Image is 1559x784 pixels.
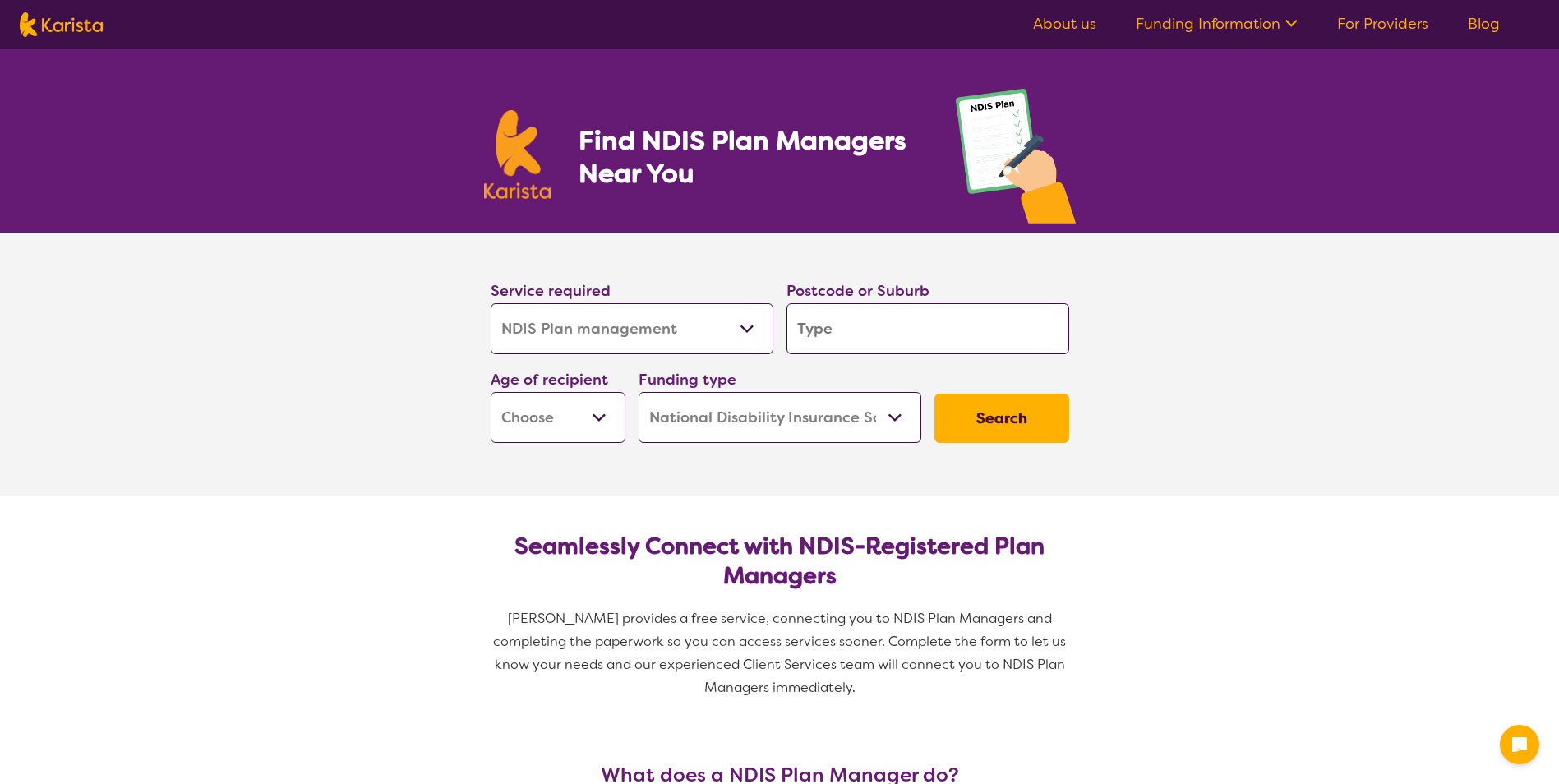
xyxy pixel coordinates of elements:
[1136,14,1298,34] a: Funding Information
[579,124,922,190] h1: Find NDIS Plan Managers Near You
[639,370,736,390] label: Funding type
[491,281,611,301] label: Service required
[1337,14,1428,34] a: For Providers
[484,110,551,199] img: Karista logo
[934,394,1069,443] button: Search
[786,281,929,301] label: Postcode or Suburb
[956,89,1076,233] img: plan-management
[1468,14,1500,34] a: Blog
[786,303,1069,354] input: Type
[504,532,1056,591] h2: Seamlessly Connect with NDIS-Registered Plan Managers
[20,12,103,37] img: Karista logo
[491,370,608,390] label: Age of recipient
[1033,14,1096,34] a: About us
[493,610,1069,696] span: [PERSON_NAME] provides a free service, connecting you to NDIS Plan Managers and completing the pa...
